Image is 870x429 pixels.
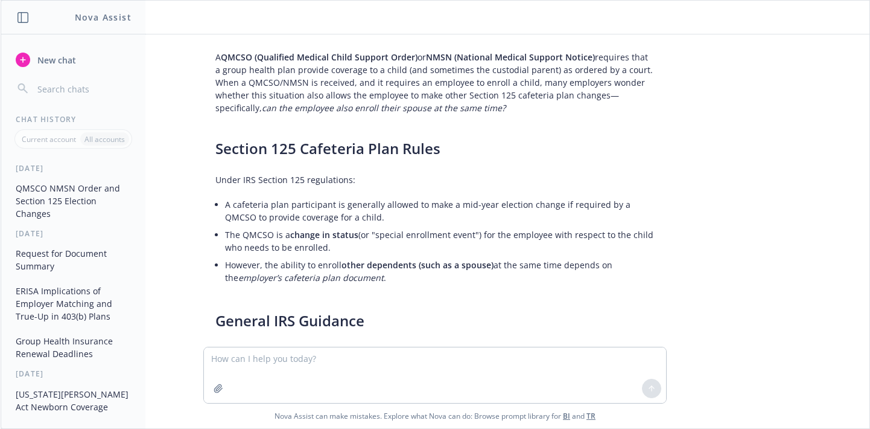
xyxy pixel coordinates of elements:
[215,138,655,159] h3: Section 125 Cafeteria Plan Rules
[290,229,358,240] span: change in status
[11,331,136,364] button: Group Health Insurance Renewal Deadlines
[215,311,655,331] h3: General IRS Guidance
[75,11,132,24] h1: Nova Assist
[426,51,595,63] span: NMSN (National Medical Support Notice)
[215,51,655,114] p: A or requires that a group health plan provide coverage to a child (and sometimes the custodial p...
[1,369,145,379] div: [DATE]
[238,272,384,283] em: employer’s cafeteria plan document
[84,134,125,144] p: All accounts
[11,281,136,326] button: ERISA Implications of Employer Matching and True-Up in 403(b) Plans
[1,114,145,124] div: Chat History
[35,54,76,66] span: New chat
[11,178,136,224] button: QMSCO NMSN Order and Section 125 Election Changes
[11,384,136,417] button: [US_STATE][PERSON_NAME] Act Newborn Coverage
[221,51,418,63] span: QMCSO (Qualified Medical Child Support Order)
[5,404,865,428] span: Nova Assist can make mistakes. Explore what Nova can do: Browse prompt library for and
[262,102,506,114] em: can the employee also enroll their spouse at the same time?
[563,411,570,421] a: BI
[225,196,655,226] li: A cafeteria plan participant is generally allowed to make a mid-year election change if required ...
[11,49,136,71] button: New chat
[586,411,595,421] a: TR
[22,134,76,144] p: Current account
[341,259,494,271] span: other dependents (such as a spouse)
[215,173,655,186] p: Under IRS Section 125 regulations:
[225,345,655,375] li: IRS rules state that only the specific family members affected by the QMCSO (i.e., the child name...
[225,226,655,256] li: The QMCSO is a (or "special enrollment event") for the employee with respect to the child who nee...
[11,244,136,276] button: Request for Document Summary
[1,163,145,173] div: [DATE]
[1,228,145,239] div: [DATE]
[225,256,655,286] li: However, the ability to enroll at the same time depends on the .
[35,80,131,97] input: Search chats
